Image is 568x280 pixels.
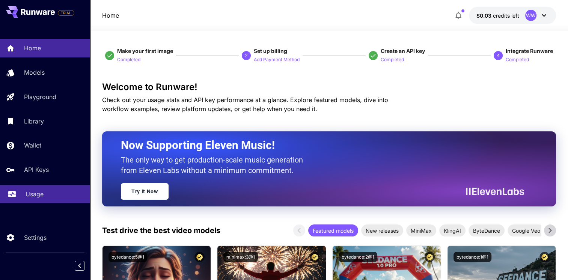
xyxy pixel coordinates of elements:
button: Certified Model – Vetted for best performance and includes a commercial license. [194,252,205,262]
p: Completed [381,56,404,63]
div: WW [525,10,536,21]
p: Usage [26,190,44,199]
button: Completed [117,55,140,64]
p: Playground [24,92,56,101]
button: Completed [506,55,529,64]
a: Home [102,11,119,20]
button: $0.02844WW [469,7,556,24]
span: Google Veo [508,227,545,235]
button: Certified Model – Vetted for best performance and includes a commercial license. [310,252,320,262]
p: Completed [506,56,529,63]
div: Collapse sidebar [80,259,90,272]
div: Google Veo [508,224,545,236]
nav: breadcrumb [102,11,119,20]
button: bytedance:5@1 [108,252,147,262]
span: Featured models [308,227,358,235]
p: 4 [497,52,500,59]
div: Featured models [308,224,358,236]
p: Test drive the best video models [102,225,220,236]
div: $0.02844 [476,12,519,20]
span: MiniMax [406,227,436,235]
button: bytedance:1@1 [453,252,491,262]
span: $0.03 [476,12,493,19]
p: Add Payment Method [254,56,300,63]
span: ByteDance [469,227,505,235]
button: Certified Model – Vetted for best performance and includes a commercial license. [425,252,435,262]
a: Try It Now [121,183,169,200]
p: Completed [117,56,140,63]
button: Collapse sidebar [75,261,84,271]
p: Home [24,44,41,53]
span: Set up billing [254,48,287,54]
button: minimax:3@1 [223,252,258,262]
button: Add Payment Method [254,55,300,64]
span: Integrate Runware [506,48,553,54]
div: New releases [361,224,403,236]
h3: Welcome to Runware! [102,82,556,92]
span: Check out your usage stats and API key performance at a glance. Explore featured models, dive int... [102,96,388,113]
button: bytedance:2@1 [339,252,377,262]
div: MiniMax [406,224,436,236]
p: Settings [24,233,47,242]
p: 2 [245,52,248,59]
span: Add your payment card to enable full platform functionality. [58,8,74,17]
p: Wallet [24,141,41,150]
span: Make your first image [117,48,173,54]
span: TRIAL [58,10,74,16]
div: ByteDance [469,224,505,236]
button: Certified Model – Vetted for best performance and includes a commercial license. [539,252,550,262]
span: New releases [361,227,403,235]
p: API Keys [24,165,49,174]
div: KlingAI [439,224,466,236]
h2: Now Supporting Eleven Music! [121,138,518,152]
span: Create an API key [381,48,425,54]
p: Models [24,68,45,77]
p: The only way to get production-scale music generation from Eleven Labs without a minimum commitment. [121,155,309,176]
span: KlingAI [439,227,466,235]
p: Library [24,117,44,126]
button: Completed [381,55,404,64]
span: credits left [493,12,519,19]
